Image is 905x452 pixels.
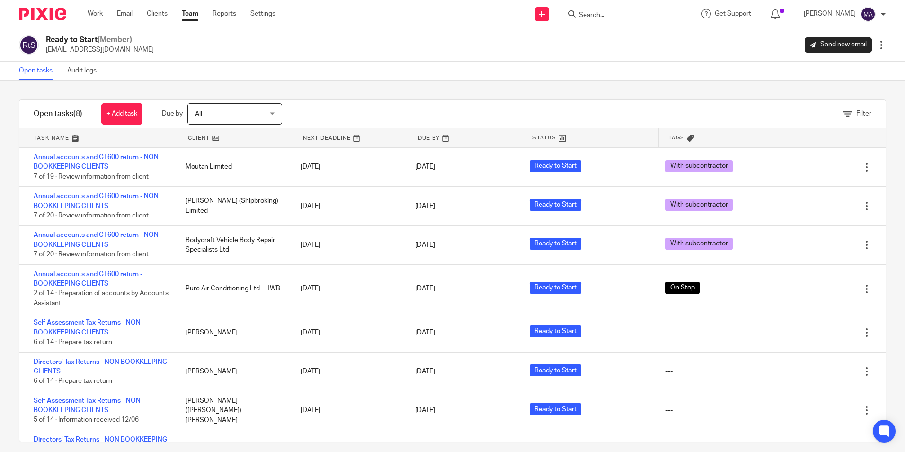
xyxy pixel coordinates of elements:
[415,164,435,171] span: [DATE]
[291,197,406,216] div: [DATE]
[530,160,581,172] span: Ready to Start
[530,238,581,250] span: Ready to Start
[805,37,872,53] a: Send new email
[46,35,154,45] h2: Ready to Start
[291,235,406,254] div: [DATE]
[530,364,581,376] span: Ready to Start
[415,242,435,248] span: [DATE]
[291,362,406,381] div: [DATE]
[73,110,82,118] span: (8)
[530,282,581,294] span: Ready to Start
[415,329,435,336] span: [DATE]
[176,391,291,430] div: [PERSON_NAME] ([PERSON_NAME]) [PERSON_NAME]
[291,323,406,342] div: [DATE]
[861,7,876,22] img: svg%3E
[195,111,202,118] span: All
[176,279,291,298] div: Pure Air Conditioning Ltd - HWB
[34,251,149,258] span: 7 of 20 · Review information from client
[67,62,104,80] a: Audit logs
[147,9,168,18] a: Clients
[665,160,733,172] span: With subcontractor
[19,62,60,80] a: Open tasks
[34,290,169,307] span: 2 of 14 · Preparation of accounts by Accounts Assistant
[415,407,435,414] span: [DATE]
[34,398,141,414] a: Self Assessment Tax Returns - NON BOOKKEEPING CLIENTS
[530,199,581,211] span: Ready to Start
[715,10,751,17] span: Get Support
[176,157,291,176] div: Moutan Limited
[668,134,684,142] span: Tags
[176,323,291,342] div: [PERSON_NAME]
[665,406,673,415] div: ---
[182,9,198,18] a: Team
[415,285,435,292] span: [DATE]
[291,279,406,298] div: [DATE]
[162,109,183,118] p: Due by
[578,11,663,20] input: Search
[34,212,149,219] span: 7 of 20 · Review information from client
[46,45,154,54] p: [EMAIL_ADDRESS][DOMAIN_NAME]
[530,325,581,337] span: Ready to Start
[665,199,733,211] span: With subcontractor
[291,157,406,176] div: [DATE]
[19,35,39,55] img: svg%3E
[34,378,112,384] span: 6 of 14 · Prepare tax return
[250,9,275,18] a: Settings
[415,203,435,209] span: [DATE]
[665,367,673,376] div: ---
[34,271,142,287] a: Annual accounts and CT600 return - BOOKKEEPING CLIENTS
[34,154,159,170] a: Annual accounts and CT600 return - NON BOOKKEEPING CLIENTS
[176,362,291,381] div: [PERSON_NAME]
[213,9,236,18] a: Reports
[34,319,141,335] a: Self Assessment Tax Returns - NON BOOKKEEPING CLIENTS
[415,368,435,375] span: [DATE]
[665,328,673,337] div: ---
[101,103,142,125] a: + Add task
[34,232,159,248] a: Annual accounts and CT600 return - NON BOOKKEEPING CLIENTS
[34,339,112,345] span: 6 of 14 · Prepare tax return
[117,9,133,18] a: Email
[98,36,132,44] span: (Member)
[88,9,103,18] a: Work
[34,109,82,119] h1: Open tasks
[34,359,167,375] a: Directors' Tax Returns - NON BOOKKEEPING CLIENTS
[19,8,66,20] img: Pixie
[532,134,556,142] span: Status
[34,417,139,424] span: 5 of 14 · Information received 12/06
[34,173,149,180] span: 7 of 19 · Review information from client
[34,193,159,209] a: Annual accounts and CT600 return - NON BOOKKEEPING CLIENTS
[176,191,291,220] div: [PERSON_NAME] (Shipbroking) Limited
[804,9,856,18] p: [PERSON_NAME]
[530,403,581,415] span: Ready to Start
[665,238,733,250] span: With subcontractor
[291,401,406,420] div: [DATE]
[176,231,291,260] div: Bodycraft Vehicle Body Repair Specialists Ltd
[856,110,871,117] span: Filter
[665,282,700,294] span: On Stop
